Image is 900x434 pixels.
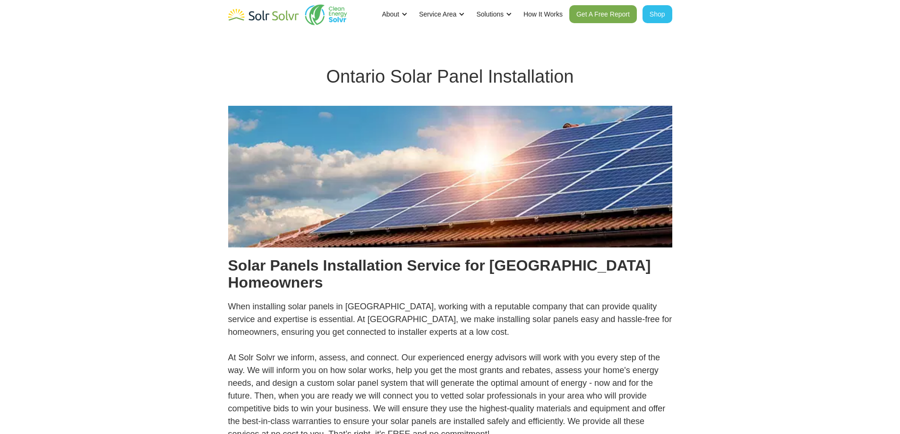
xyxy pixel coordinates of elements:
img: Aerial view of solar panel installation in Ontario by Solr Solvr on residential rooftop with clea... [228,106,672,247]
a: Shop [643,5,672,23]
div: Service Area [419,9,456,19]
h2: Solar Panels Installation Service for [GEOGRAPHIC_DATA] Homeowners [228,257,672,291]
h1: Ontario Solar Panel Installation [228,66,672,87]
div: Solutions [476,9,504,19]
div: About [382,9,399,19]
a: Get A Free Report [569,5,637,23]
